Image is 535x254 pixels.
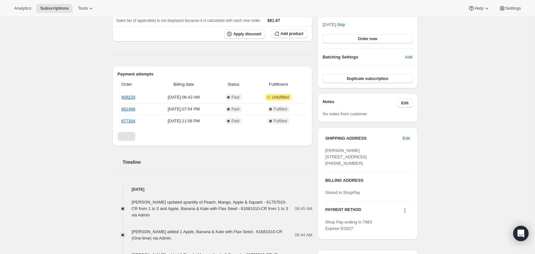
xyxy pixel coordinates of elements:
span: [PERSON_NAME] added 1 Apple, Banana & Kale with Flax Seed - 61681010-CR (One-time) via Admin. [132,229,282,241]
h3: PAYMENT METHOD [325,207,361,216]
div: Open Intercom Messenger [513,226,529,241]
span: Edit [403,135,410,142]
button: Analytics [10,4,35,13]
span: Apply discount [233,31,261,37]
span: Add [405,54,412,60]
span: Fulfilled [274,118,287,124]
span: No notes from customer [323,111,367,116]
span: Add product [281,31,303,36]
h2: Timeline [123,159,313,165]
span: Settings [505,6,521,11]
span: Paid [232,118,239,124]
span: Fulfilled [274,107,287,112]
button: Edit [399,133,414,144]
span: 08:44 AM [295,232,312,238]
span: 08:45 AM [295,206,312,212]
span: Sales tax (if applicable) is not displayed because it is calculated with each new order. [116,18,261,23]
button: Apply discount [224,29,265,39]
span: Paid [232,107,239,112]
span: Shop Pay ending in 7983 Expires 5/2027 [325,220,372,231]
span: [PERSON_NAME] updated quantity of Peach, Mango, Apple & Squash - 61757010-CR from 1 to 3 and Appl... [132,200,288,217]
h3: SHIPPING ADDRESS [325,135,403,142]
span: Duplicate subscription [347,76,388,81]
span: [DATE] · 06:42 AM [154,94,213,101]
span: Status [217,81,249,88]
span: Skip [337,22,345,28]
button: Help [464,4,494,13]
button: Skip [333,20,349,30]
h3: BILLING ADDRESS [325,177,410,184]
button: Settings [495,4,525,13]
span: Stored in ShopPay [325,190,360,195]
a: 909229 [121,95,135,100]
span: Help [475,6,483,11]
a: 891498 [121,107,135,111]
span: Subscriptions [40,6,69,11]
span: [DATE] · [323,22,345,27]
button: Add [401,52,416,62]
button: Add product [272,29,307,38]
span: Unfulfilled [272,95,289,100]
button: Subscriptions [36,4,73,13]
span: Fulfillment [254,81,303,88]
button: Edit [397,99,413,108]
span: Billing date [154,81,213,88]
span: [DATE] · 11:08 PM [154,118,213,124]
button: Order now [323,34,412,43]
h2: Payment attempts [118,71,308,77]
h4: [DATE] [112,186,313,193]
nav: Pagination [118,132,308,141]
span: [PERSON_NAME] [STREET_ADDRESS] [PHONE_NUMBER] [325,148,367,166]
span: Edit [401,101,409,106]
h6: Batching Settings [323,54,405,60]
th: Order [118,77,152,92]
span: Analytics [14,6,31,11]
button: Tools [74,4,98,13]
span: Order now [358,36,377,41]
button: Duplicate subscription [323,74,412,83]
a: 877304 [121,118,135,123]
span: [DATE] · 07:54 PM [154,106,213,112]
span: Paid [232,95,239,100]
h3: Notes [323,99,397,108]
span: $81.87 [267,18,280,23]
span: Tools [78,6,88,11]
